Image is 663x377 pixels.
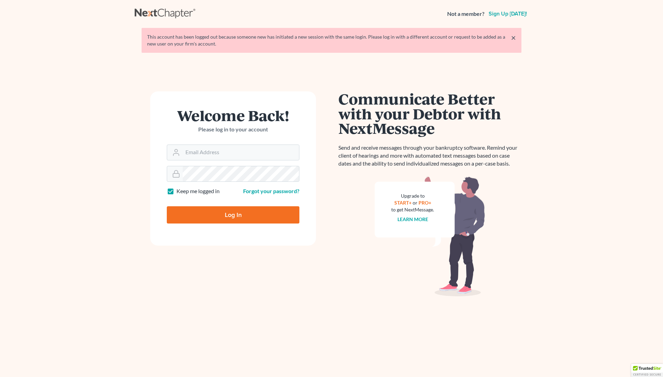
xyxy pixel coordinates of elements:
[338,144,521,168] p: Send and receive messages through your bankruptcy software. Remind your client of hearings and mo...
[243,188,299,194] a: Forgot your password?
[338,91,521,136] h1: Communicate Better with your Debtor with NextMessage
[375,176,485,297] img: nextmessage_bg-59042aed3d76b12b5cd301f8e5b87938c9018125f34e5fa2b7a6b67550977c72.svg
[631,364,663,377] div: TrustedSite Certified
[419,200,431,206] a: PRO+
[447,10,484,18] strong: Not a member?
[397,216,428,222] a: Learn more
[147,33,516,47] div: This account has been logged out because someone new has initiated a new session with the same lo...
[167,126,299,133] p: Please log in to your account
[391,206,434,213] div: to get NextMessage.
[511,33,516,42] a: ×
[391,192,434,199] div: Upgrade to
[183,145,299,160] input: Email Address
[176,187,220,195] label: Keep me logged in
[394,200,412,206] a: START+
[167,108,299,123] h1: Welcome Back!
[487,11,528,17] a: Sign up [DATE]!
[167,206,299,224] input: Log In
[413,200,417,206] span: or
